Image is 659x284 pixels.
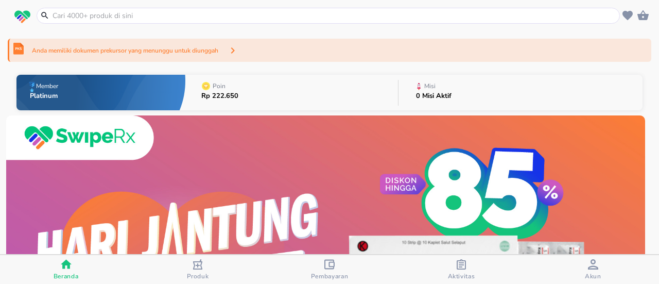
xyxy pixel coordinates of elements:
button: MemberPlatinum [16,72,185,113]
p: Member [36,83,58,89]
p: Rp 222.650 [201,93,238,99]
button: PoinRp 222.650 [185,72,398,113]
span: Produk [187,272,209,280]
span: Aktivitas [448,272,475,280]
button: Aktivitas [395,255,527,284]
p: Anda memiliki dokumen prekursor yang menunggu untuk diunggah [32,46,218,55]
img: logo_swiperx_s.bd005f3b.svg [14,10,30,24]
span: Akun [585,272,601,280]
p: Misi [424,83,436,89]
button: Produk [132,255,264,284]
p: Platinum [30,93,60,99]
img: prekursor-icon.04a7e01b.svg [13,43,24,55]
p: Poin [213,83,226,89]
button: Misi0 Misi Aktif [398,72,643,113]
input: Cari 4000+ produk di sini [51,10,617,21]
p: 0 Misi Aktif [416,93,452,99]
button: Akun [527,255,659,284]
button: Pembayaran [264,255,395,284]
span: Beranda [54,272,79,280]
span: Pembayaran [311,272,349,280]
